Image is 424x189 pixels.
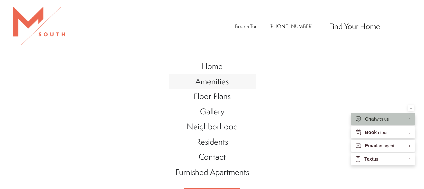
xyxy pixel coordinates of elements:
a: Go to Contact [169,149,256,165]
a: Go to Amenities [169,74,256,89]
span: Residents [196,136,228,147]
img: MSouth [13,7,65,45]
a: Go to Gallery [169,104,256,119]
span: Furnished Apartments [175,166,249,178]
span: Floor Plans [194,91,231,102]
span: Gallery [200,106,224,117]
a: Find Your Home [329,21,380,31]
span: Contact [199,151,226,162]
span: Neighborhood [187,121,238,132]
a: Go to Home [169,59,256,74]
a: Go to Residents [169,134,256,150]
a: Go to Neighborhood [169,119,256,134]
span: Amenities [195,76,229,87]
a: Go to Floor Plans [169,89,256,104]
a: Call Us at 813-570-8014 [269,23,313,30]
a: Book a Tour [235,23,259,30]
a: Go to Furnished Apartments (opens in a new tab) [169,165,256,180]
button: Open Menu [394,23,411,29]
span: [PHONE_NUMBER] [269,23,313,30]
span: Home [202,60,223,72]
